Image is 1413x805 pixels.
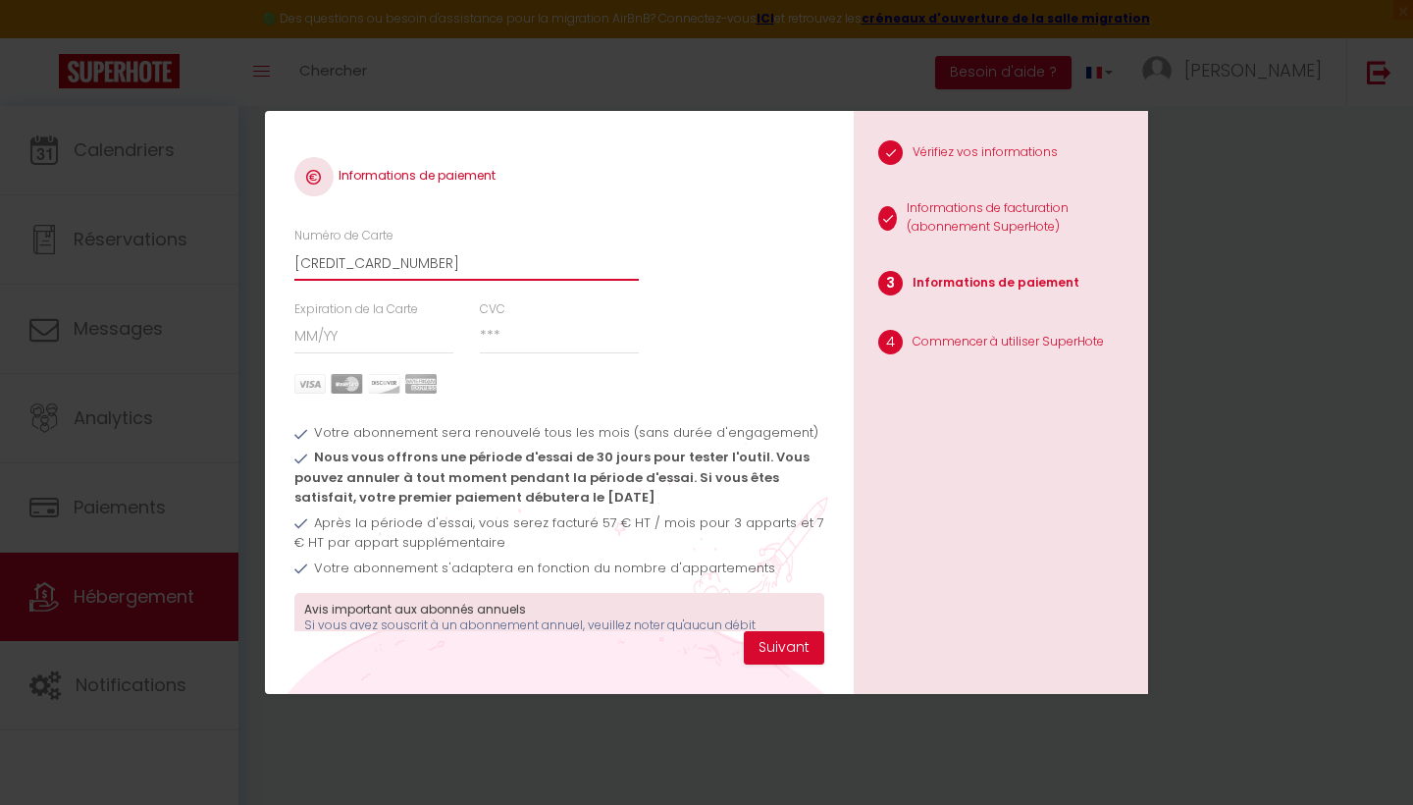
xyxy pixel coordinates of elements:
[294,227,393,245] label: Numéro de Carte
[304,603,814,617] h3: Avis important aux abonnés annuels
[314,559,775,577] span: Votre abonnement s'adaptera en fonction du nombre d'appartements
[16,8,75,67] button: Ouvrir le widget de chat LiveChat
[854,131,1148,180] li: Vérifiez vos informations
[314,423,818,442] span: Votre abonnement sera renouvelé tous les mois (sans durée d'engagement)
[294,448,810,507] span: Nous vous offrons une période d'essai de 30 jours pour tester l'outil. Vous pouvez annuler à tout...
[294,319,454,354] input: MM/YY
[854,261,1148,310] li: Informations de paiement
[294,157,824,196] h4: Informations de paiement
[744,631,824,665] button: Suivant
[304,617,814,709] p: Si vous avez souscrit à un abonnement annuel, veuillez noter qu'aucun débit supplémentaire ne ser...
[878,330,903,354] span: 4
[294,513,824,552] span: Après la période d'essai, vous serez facturé 57 € HT / mois pour 3 apparts et 7 € HT par appart s...
[480,300,505,319] label: CVC
[854,189,1148,251] li: Informations de facturation (abonnement SuperHote)
[294,374,437,394] img: carts.png
[294,300,418,319] label: Expiration de la Carte
[878,271,903,295] span: 3
[294,245,639,281] input: 0000 0000 0000 0000
[854,320,1148,369] li: Commencer à utiliser SuperHote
